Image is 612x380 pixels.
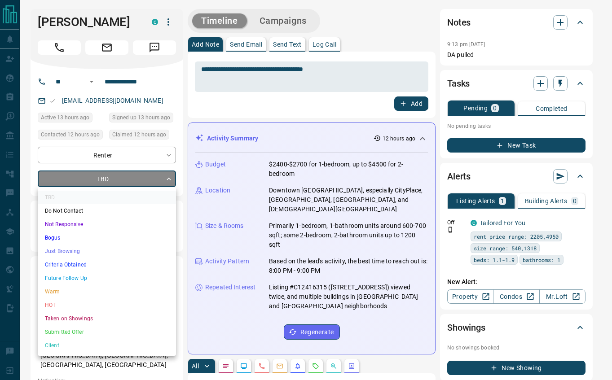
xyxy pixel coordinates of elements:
[38,231,176,245] li: Bogus
[38,298,176,312] li: HOT
[38,245,176,258] li: Just Browsing
[38,218,176,231] li: Not Responsive
[38,312,176,325] li: Taken on Showings
[38,325,176,339] li: Submitted Offer
[38,271,176,285] li: Future Follow Up
[38,258,176,271] li: Criteria Obtained
[38,204,176,218] li: Do Not Contact
[38,339,176,352] li: Client
[38,285,176,298] li: Warm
